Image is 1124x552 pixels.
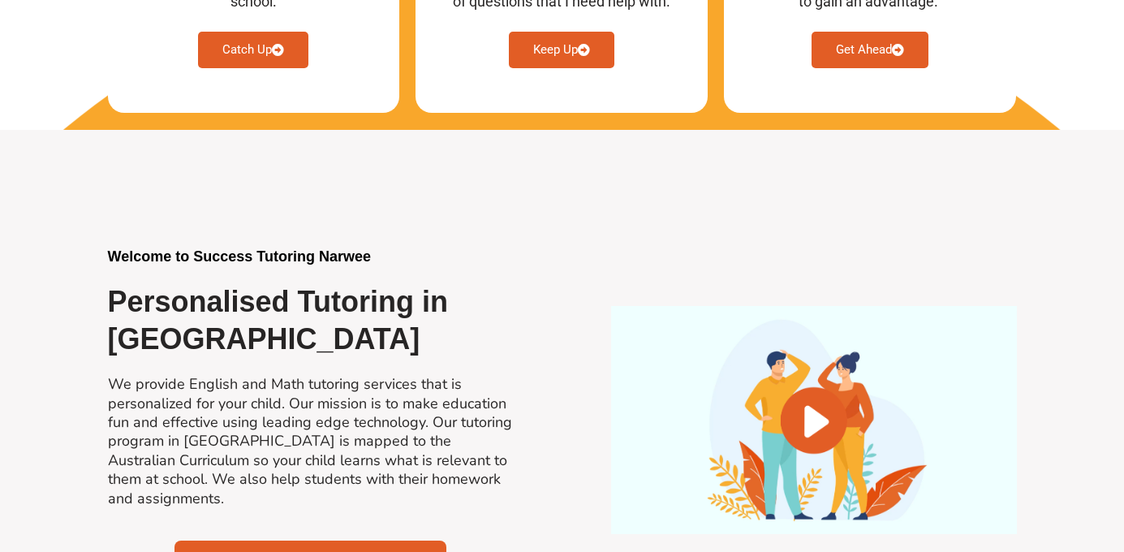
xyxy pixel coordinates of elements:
[509,32,614,68] a: Keep Up
[198,32,308,68] a: Catch Up
[760,26,1124,552] iframe: Chat Widget
[108,248,514,266] h2: Welcome to Success Tutoring Narwee
[108,283,514,360] h2: Personalised Tutoring in [GEOGRAPHIC_DATA]
[108,375,514,508] h2: We provide English and Math tutoring services that is personalized for your child. Our mission is...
